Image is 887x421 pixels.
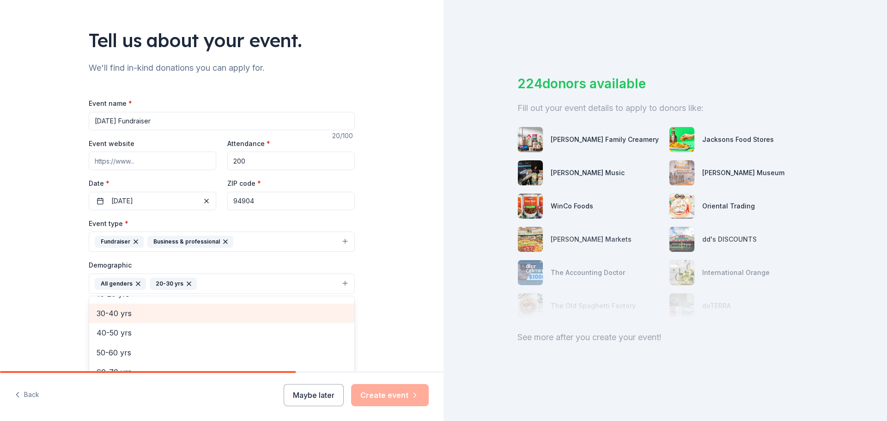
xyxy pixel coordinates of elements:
span: 30-40 yrs [97,307,347,319]
div: 20-30 yrs [150,278,197,290]
span: 50-60 yrs [97,347,347,359]
span: 60-70 yrs [97,366,347,378]
span: 40-50 yrs [97,327,347,339]
div: All genders20-30 yrs [89,296,355,407]
button: All genders20-30 yrs [89,274,355,294]
div: All genders [95,278,146,290]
